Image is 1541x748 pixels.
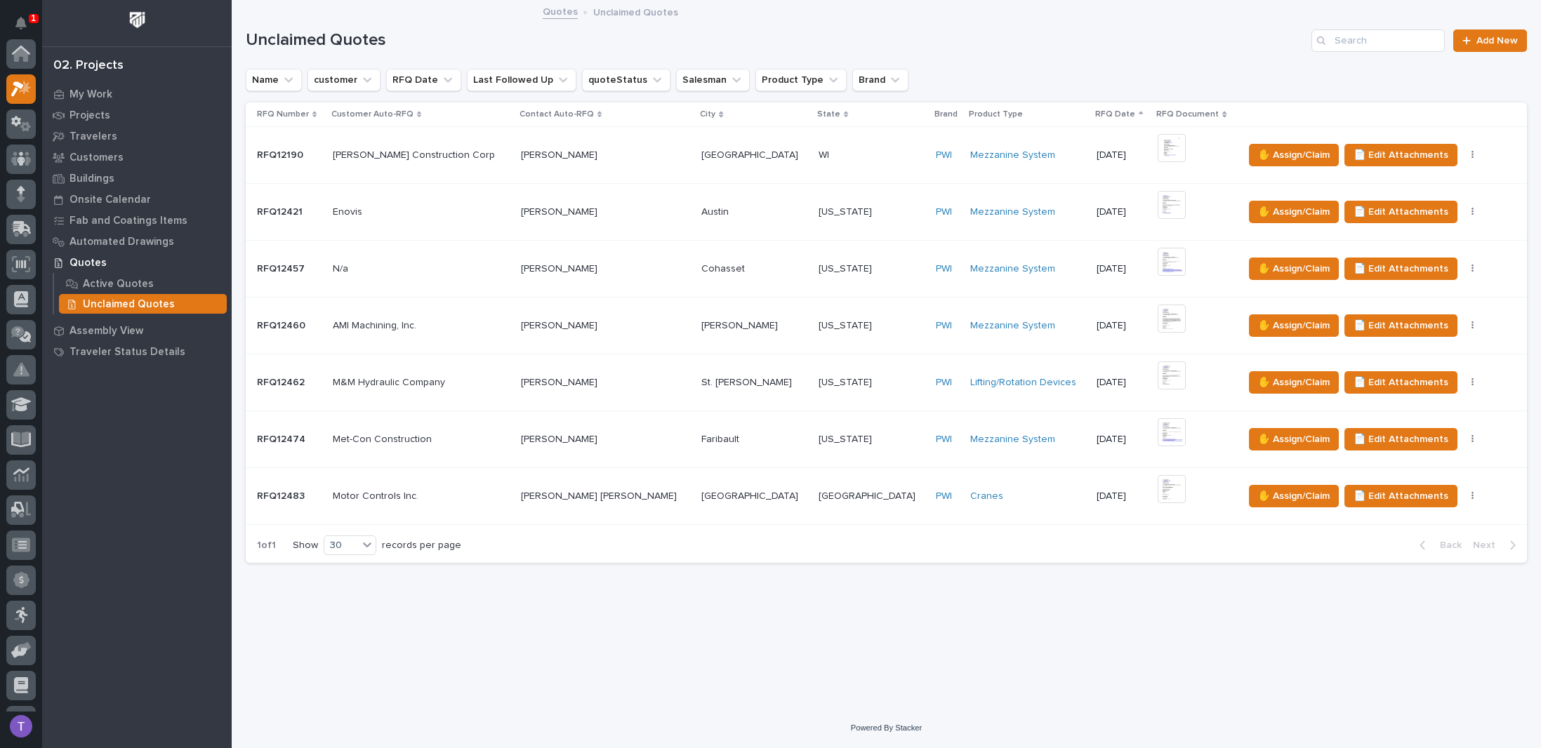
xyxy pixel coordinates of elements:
[1258,488,1330,505] span: ✋ Assign/Claim
[42,147,232,168] a: Customers
[324,538,358,553] div: 30
[42,168,232,189] a: Buildings
[6,712,36,741] button: users-avatar
[42,84,232,105] a: My Work
[936,434,952,446] a: PWI
[521,147,600,161] p: [PERSON_NAME]
[1097,434,1146,446] p: [DATE]
[1249,371,1339,394] button: ✋ Assign/Claim
[819,317,875,332] p: [US_STATE]
[1258,374,1330,391] span: ✋ Assign/Claim
[1467,539,1527,552] button: Next
[1258,431,1330,448] span: ✋ Assign/Claim
[1344,258,1457,280] button: 📄 Edit Attachments
[42,252,232,273] a: Quotes
[701,431,742,446] p: Faribault
[333,488,421,502] p: Motor Controls Inc.
[53,58,124,74] div: 02. Projects
[582,69,670,91] button: quoteStatus
[1097,320,1146,332] p: [DATE]
[257,488,307,502] p: RFQ12483
[700,107,715,122] p: City
[333,374,448,389] p: M&M Hydraulic Company
[246,127,1527,184] tr: RFQ12190RFQ12190 [PERSON_NAME] Construction Corp[PERSON_NAME] Construction Corp [PERSON_NAME][PER...
[852,69,908,91] button: Brand
[701,203,732,218] p: Austin
[1453,29,1527,52] a: Add New
[1258,147,1330,163] span: ✋ Assign/Claim
[124,7,150,33] img: Workspace Logo
[543,3,578,19] a: Quotes
[521,203,600,218] p: [PERSON_NAME]
[521,374,600,389] p: [PERSON_NAME]
[246,298,1527,354] tr: RFQ12460RFQ12460 AMI Machining, Inc.AMI Machining, Inc. [PERSON_NAME][PERSON_NAME] [PERSON_NAME][...
[1258,317,1330,334] span: ✋ Assign/Claim
[70,346,185,359] p: Traveler Status Details
[1344,371,1457,394] button: 📄 Edit Attachments
[1473,539,1504,552] span: Next
[1249,258,1339,280] button: ✋ Assign/Claim
[1354,147,1448,163] span: 📄 Edit Attachments
[42,320,232,341] a: Assembly View
[817,107,840,122] p: State
[54,274,232,293] a: Active Quotes
[1408,539,1467,552] button: Back
[1344,485,1457,507] button: 📄 Edit Attachments
[1344,314,1457,337] button: 📄 Edit Attachments
[1354,374,1448,391] span: 📄 Edit Attachments
[936,490,952,502] a: PWI
[970,263,1055,275] a: Mezzanine System
[293,540,318,552] p: Show
[42,105,232,126] a: Projects
[970,206,1055,218] a: Mezzanine System
[333,260,351,275] p: N/a
[701,260,748,275] p: Cohasset
[701,147,801,161] p: [GEOGRAPHIC_DATA]
[1249,144,1339,166] button: ✋ Assign/Claim
[1354,317,1448,334] span: 📄 Edit Attachments
[969,107,1023,122] p: Product Type
[1344,428,1457,450] button: 📄 Edit Attachments
[1344,144,1457,166] button: 📄 Edit Attachments
[257,203,305,218] p: RFQ12421
[386,69,461,91] button: RFQ Date
[246,184,1527,241] tr: RFQ12421RFQ12421 EnovisEnovis [PERSON_NAME][PERSON_NAME] AustinAustin [US_STATE][US_STATE] PWI Me...
[1476,36,1518,46] span: Add New
[257,107,309,122] p: RFQ Number
[1097,206,1146,218] p: [DATE]
[307,69,381,91] button: customer
[467,69,576,91] button: Last Followed Up
[1249,201,1339,223] button: ✋ Assign/Claim
[936,320,952,332] a: PWI
[819,147,832,161] p: WI
[257,317,308,332] p: RFQ12460
[1311,29,1445,52] input: Search
[331,107,414,122] p: Customer Auto-RFQ
[1258,260,1330,277] span: ✋ Assign/Claim
[819,260,875,275] p: [US_STATE]
[246,30,1306,51] h1: Unclaimed Quotes
[1354,431,1448,448] span: 📄 Edit Attachments
[701,317,781,332] p: [PERSON_NAME]
[701,374,795,389] p: St. [PERSON_NAME]
[1249,428,1339,450] button: ✋ Assign/Claim
[1431,539,1462,552] span: Back
[1097,377,1146,389] p: [DATE]
[1249,314,1339,337] button: ✋ Assign/Claim
[819,203,875,218] p: [US_STATE]
[83,298,175,311] p: Unclaimed Quotes
[18,17,36,39] div: Notifications1
[246,241,1527,298] tr: RFQ12457RFQ12457 N/aN/a [PERSON_NAME][PERSON_NAME] CohassetCohasset [US_STATE][US_STATE] PWI Mezz...
[1354,203,1448,220] span: 📄 Edit Attachments
[1156,107,1219,122] p: RFQ Document
[970,490,1003,502] a: Cranes
[257,374,307,389] p: RFQ12462
[42,189,232,210] a: Onsite Calendar
[70,257,107,269] p: Quotes
[70,173,114,185] p: Buildings
[54,294,232,314] a: Unclaimed Quotes
[333,431,435,446] p: Met-Con Construction
[70,236,174,248] p: Automated Drawings
[333,147,498,161] p: [PERSON_NAME] Construction Corp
